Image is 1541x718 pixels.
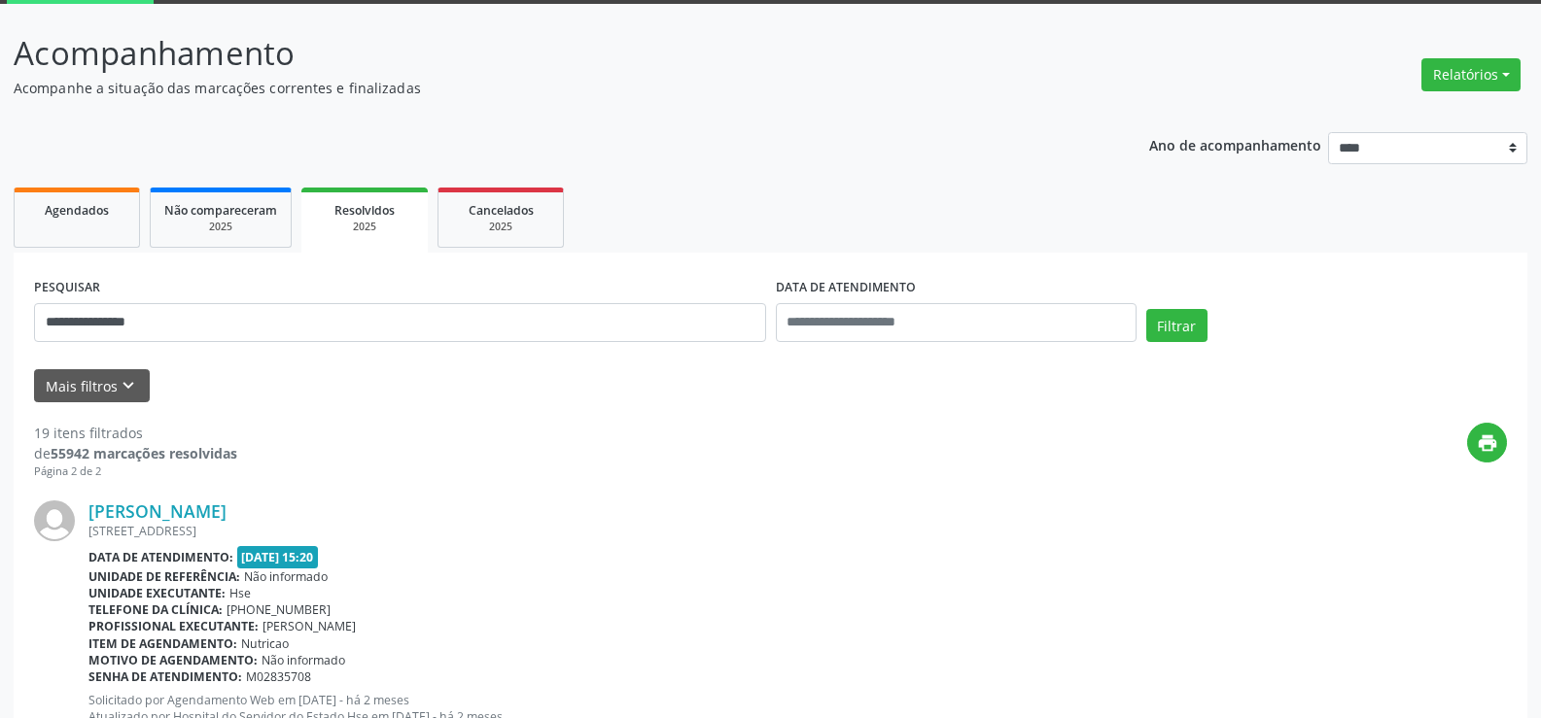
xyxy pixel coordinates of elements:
span: Resolvidos [334,202,395,219]
i: print [1477,432,1498,454]
span: Nutricao [241,635,289,652]
button: Filtrar [1146,309,1208,342]
b: Unidade de referência: [88,568,240,585]
span: [PHONE_NUMBER] [227,601,331,618]
b: Profissional executante: [88,618,259,634]
p: Acompanhe a situação das marcações correntes e finalizadas [14,78,1073,98]
span: [PERSON_NAME] [263,618,356,634]
img: img [34,500,75,541]
span: M02835708 [246,668,311,685]
button: Mais filtroskeyboard_arrow_down [34,369,150,403]
strong: 55942 marcações resolvidas [51,444,237,462]
div: Página 2 de 2 [34,463,237,480]
span: [DATE] 15:20 [237,546,319,568]
label: PESQUISAR [34,273,100,303]
b: Item de agendamento: [88,635,237,652]
span: Cancelados [469,202,534,219]
div: 19 itens filtrados [34,423,237,443]
p: Ano de acompanhamento [1149,132,1321,156]
button: Relatórios [1421,58,1521,91]
b: Data de atendimento: [88,549,233,565]
i: keyboard_arrow_down [118,375,139,396]
span: Não informado [262,652,345,668]
div: 2025 [164,220,277,234]
b: Senha de atendimento: [88,668,242,685]
div: de [34,443,237,463]
span: Não informado [244,568,328,585]
label: DATA DE ATENDIMENTO [776,273,916,303]
b: Motivo de agendamento: [88,652,258,668]
div: [STREET_ADDRESS] [88,523,1507,539]
a: [PERSON_NAME] [88,500,227,522]
p: Acompanhamento [14,29,1073,78]
div: 2025 [452,220,549,234]
b: Telefone da clínica: [88,601,223,618]
span: Agendados [45,202,109,219]
div: 2025 [315,220,414,234]
b: Unidade executante: [88,585,226,601]
button: print [1467,423,1507,462]
span: Não compareceram [164,202,277,219]
span: Hse [229,585,251,601]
